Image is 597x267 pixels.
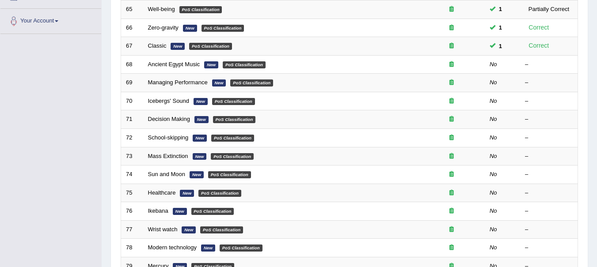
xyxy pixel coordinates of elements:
[148,189,176,196] a: Healthcare
[148,79,208,86] a: Managing Performance
[121,147,143,165] td: 73
[0,9,101,31] a: Your Account
[148,207,168,214] a: Ikebana
[525,189,573,197] div: –
[423,244,480,252] div: Exam occurring question
[525,41,553,51] div: Correct
[490,171,497,177] em: No
[148,134,189,141] a: School-skipping
[423,60,480,69] div: Exam occurring question
[148,244,197,251] a: Modern technology
[490,116,497,122] em: No
[148,116,190,122] a: Decision Making
[490,61,497,68] em: No
[525,23,553,33] div: Correct
[148,24,179,31] a: Zero-gravity
[212,79,226,86] em: New
[213,116,256,123] em: PoS Classification
[182,226,196,233] em: New
[121,92,143,110] td: 70
[121,74,143,92] td: 69
[423,170,480,179] div: Exam occurring question
[525,4,573,14] div: Partially Correct
[220,244,262,252] em: PoS Classification
[525,115,573,124] div: –
[208,171,251,178] em: PoS Classification
[121,19,143,37] td: 66
[223,61,266,68] em: PoS Classification
[490,79,497,86] em: No
[423,189,480,197] div: Exam occurring question
[121,55,143,74] td: 68
[179,6,222,13] em: PoS Classification
[423,97,480,105] div: Exam occurring question
[121,220,143,239] td: 77
[423,79,480,87] div: Exam occurring question
[171,43,185,50] em: New
[148,171,186,177] a: Sun and Moon
[525,170,573,179] div: –
[525,207,573,215] div: –
[495,4,506,14] span: You can still take this question
[201,244,215,252] em: New
[525,60,573,69] div: –
[490,134,497,141] em: No
[490,189,497,196] em: No
[202,25,244,32] em: PoS Classification
[173,208,187,215] em: New
[423,115,480,124] div: Exam occurring question
[198,190,241,197] em: PoS Classification
[180,190,194,197] em: New
[495,23,506,32] span: You can still take this question
[525,79,573,87] div: –
[193,153,207,160] em: New
[194,98,208,105] em: New
[148,153,188,159] a: Mass Extinction
[190,171,204,178] em: New
[490,226,497,233] em: No
[495,41,506,51] span: You can still take this question
[525,97,573,105] div: –
[525,134,573,142] div: –
[423,5,480,14] div: Exam occurring question
[230,79,273,86] em: PoS Classification
[423,42,480,50] div: Exam occurring question
[191,208,234,215] em: PoS Classification
[423,226,480,234] div: Exam occurring question
[204,61,218,68] em: New
[193,135,207,142] em: New
[423,152,480,161] div: Exam occurring question
[121,0,143,19] td: 65
[423,24,480,32] div: Exam occurring question
[490,207,497,214] em: No
[121,128,143,147] td: 72
[525,244,573,252] div: –
[211,153,254,160] em: PoS Classification
[423,134,480,142] div: Exam occurring question
[525,226,573,234] div: –
[490,153,497,159] em: No
[148,6,175,12] a: Well-being
[121,202,143,221] td: 76
[194,116,209,123] em: New
[200,226,243,233] em: PoS Classification
[189,43,232,50] em: PoS Classification
[423,207,480,215] div: Exam occurring question
[183,25,197,32] em: New
[121,239,143,257] td: 78
[121,110,143,129] td: 71
[212,98,255,105] em: PoS Classification
[148,61,200,68] a: Ancient Egypt Music
[121,165,143,184] td: 74
[211,135,254,142] em: PoS Classification
[121,37,143,56] td: 67
[148,42,167,49] a: Classic
[525,152,573,161] div: –
[490,98,497,104] em: No
[490,244,497,251] em: No
[148,226,178,233] a: Wrist watch
[121,184,143,202] td: 75
[148,98,190,104] a: Icebergs' Sound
